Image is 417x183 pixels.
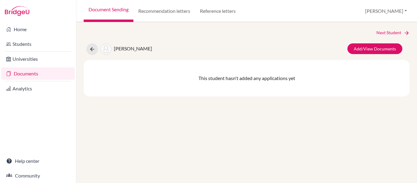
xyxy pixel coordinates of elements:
a: Community [1,170,75,182]
button: [PERSON_NAME] [362,5,410,17]
img: Bridge-U [5,6,29,16]
a: Help center [1,155,75,167]
a: Universities [1,53,75,65]
a: Add/View Documents [347,43,402,54]
a: Home [1,23,75,35]
a: Documents [1,68,75,80]
a: Students [1,38,75,50]
span: [PERSON_NAME] [114,46,152,51]
a: Next Student [376,29,410,36]
div: This student hasn't added any applications yet [84,60,410,97]
a: Analytics [1,82,75,95]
